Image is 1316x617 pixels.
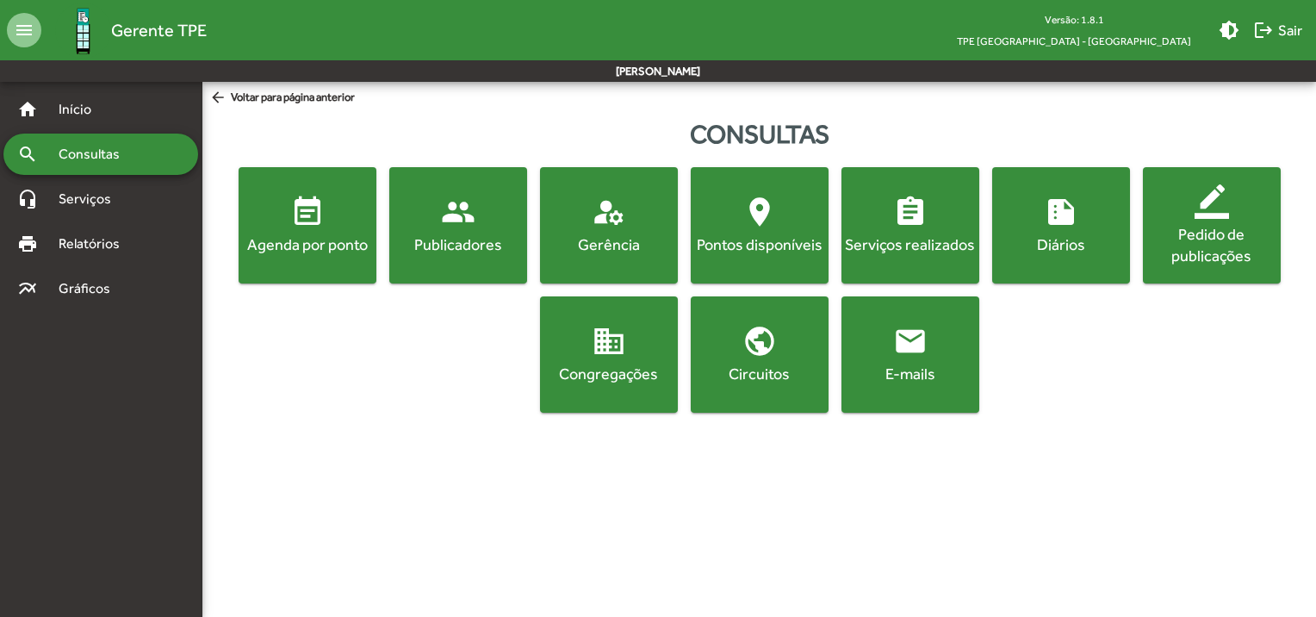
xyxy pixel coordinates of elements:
[845,363,976,384] div: E-mails
[48,99,116,120] span: Início
[691,167,829,284] button: Pontos disponíveis
[17,99,38,120] mat-icon: home
[48,189,134,209] span: Serviços
[202,115,1316,153] div: Consultas
[841,167,979,284] button: Serviços realizados
[17,234,38,254] mat-icon: print
[41,3,207,59] a: Gerente TPE
[48,278,133,299] span: Gráficos
[943,30,1205,52] span: TPE [GEOGRAPHIC_DATA] - [GEOGRAPHIC_DATA]
[389,167,527,284] button: Publicadores
[992,167,1130,284] button: Diários
[209,89,355,108] span: Voltar para página anterior
[1219,20,1239,41] mat-icon: brightness_medium
[239,167,376,284] button: Agenda por ponto
[691,296,829,413] button: Circuitos
[592,324,626,358] mat-icon: domain
[845,234,976,255] div: Serviços realizados
[17,144,38,165] mat-icon: search
[1143,167,1281,284] button: Pedido de publicações
[592,195,626,229] mat-icon: manage_accounts
[1246,15,1309,46] button: Sair
[242,234,373,255] div: Agenda por ponto
[893,324,928,358] mat-icon: email
[540,167,678,284] button: Gerência
[1146,223,1277,266] div: Pedido de publicações
[543,363,674,384] div: Congregações
[996,234,1127,255] div: Diários
[393,234,524,255] div: Publicadores
[111,16,207,44] span: Gerente TPE
[694,234,825,255] div: Pontos disponíveis
[694,363,825,384] div: Circuitos
[742,324,777,358] mat-icon: public
[1253,20,1274,41] mat-icon: logout
[893,195,928,229] mat-icon: assignment
[742,195,777,229] mat-icon: location_on
[48,144,142,165] span: Consultas
[17,189,38,209] mat-icon: headset_mic
[1253,15,1302,46] span: Sair
[290,195,325,229] mat-icon: event_note
[543,234,674,255] div: Gerência
[841,296,979,413] button: E-mails
[209,89,231,108] mat-icon: arrow_back
[1044,195,1078,229] mat-icon: summarize
[17,278,38,299] mat-icon: multiline_chart
[540,296,678,413] button: Congregações
[441,195,475,229] mat-icon: people
[55,3,111,59] img: Logo
[7,13,41,47] mat-icon: menu
[943,9,1205,30] div: Versão: 1.8.1
[48,234,142,254] span: Relatórios
[1195,184,1229,219] mat-icon: border_color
